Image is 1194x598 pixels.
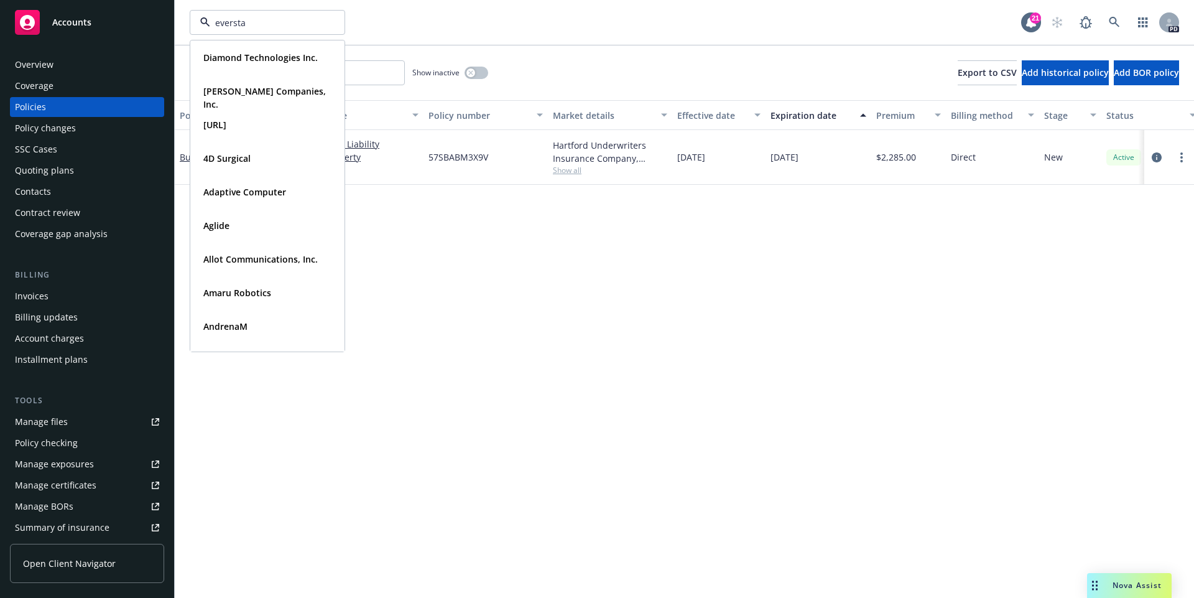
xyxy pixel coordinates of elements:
div: Hartford Underwriters Insurance Company, Hartford Insurance Group [553,139,667,165]
span: Open Client Navigator [23,557,116,570]
div: Policies [15,97,46,117]
a: Start snowing [1045,10,1070,35]
strong: Amaru Robotics [203,287,271,299]
a: Switch app [1131,10,1155,35]
div: Manage exposures [15,454,94,474]
a: Summary of insurance [10,518,164,538]
strong: AndrenaM [203,320,248,332]
a: SSC Cases [10,139,164,159]
div: Policy number [428,109,529,122]
div: Tools [10,395,164,407]
a: Commercial Auto Liability [273,138,419,151]
span: Show all [553,165,667,175]
strong: Diamond Technologies Inc. [203,52,318,63]
span: Nova Assist [1113,580,1162,591]
div: Invoices [15,286,49,306]
a: Quoting plans [10,161,164,180]
a: Business Owners [180,151,252,163]
button: Policy details [175,100,268,130]
span: 57SBABM3X9V [428,151,488,164]
a: Overview [10,55,164,75]
a: Search [1102,10,1127,35]
div: Overview [15,55,53,75]
div: Drag to move [1087,573,1103,598]
div: Billing [10,269,164,281]
a: Manage certificates [10,475,164,495]
a: Installment plans [10,350,164,370]
div: 21 [1030,12,1041,24]
div: Installment plans [15,350,88,370]
a: 2 more [273,164,419,177]
span: Export to CSV [958,67,1017,78]
a: Billing updates [10,307,164,327]
div: Contacts [15,182,51,202]
a: Coverage gap analysis [10,224,164,244]
div: Policy checking [15,433,78,453]
button: Stage [1039,100,1101,130]
div: SSC Cases [15,139,57,159]
div: Policy changes [15,118,76,138]
a: Manage BORs [10,497,164,516]
div: Policy details [180,109,249,122]
span: Show inactive [412,67,460,78]
button: Billing method [946,100,1039,130]
strong: 4D Surgical [203,152,251,164]
div: Stage [1044,109,1083,122]
span: Direct [951,151,976,164]
span: $2,285.00 [876,151,916,164]
div: Manage files [15,412,68,432]
div: Contract review [15,203,80,223]
a: Manage exposures [10,454,164,474]
a: Commercial Property [273,151,419,164]
a: Manage files [10,412,164,432]
div: Billing updates [15,307,78,327]
strong: Aglide [203,220,229,231]
span: New [1044,151,1063,164]
div: Summary of insurance [15,518,109,538]
button: Premium [871,100,946,130]
div: Premium [876,109,927,122]
div: Coverage [15,76,53,96]
a: more [1174,150,1189,165]
strong: [PERSON_NAME] Companies, Inc. [203,85,326,110]
button: Lines of coverage [268,100,423,130]
input: Filter by keyword [210,16,320,29]
strong: Adaptive Computer [203,186,286,198]
button: Policy number [423,100,548,130]
div: Quoting plans [15,161,74,180]
a: circleInformation [1149,150,1164,165]
button: Add BOR policy [1114,60,1179,85]
div: Status [1106,109,1182,122]
span: [DATE] [677,151,705,164]
button: Export to CSV [958,60,1017,85]
span: Active [1111,152,1136,163]
a: Contract review [10,203,164,223]
div: Market details [553,109,654,122]
div: Effective date [677,109,747,122]
button: Nova Assist [1087,573,1172,598]
a: Policy changes [10,118,164,138]
span: Add historical policy [1022,67,1109,78]
div: Billing method [951,109,1020,122]
button: Expiration date [766,100,871,130]
div: Expiration date [771,109,853,122]
button: Add historical policy [1022,60,1109,85]
a: Invoices [10,286,164,306]
a: Coverage [10,76,164,96]
a: Contacts [10,182,164,202]
button: Effective date [672,100,766,130]
span: Add BOR policy [1114,67,1179,78]
div: Account charges [15,329,84,348]
strong: Allot Communications, Inc. [203,253,318,265]
a: Account charges [10,329,164,348]
span: [DATE] [771,151,798,164]
div: Coverage gap analysis [15,224,108,244]
div: Manage BORs [15,497,73,516]
div: Manage certificates [15,475,96,495]
button: Market details [548,100,672,130]
span: Accounts [52,17,91,27]
strong: [URL] [203,119,226,131]
a: Report a Bug [1073,10,1098,35]
a: Policy checking [10,433,164,453]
